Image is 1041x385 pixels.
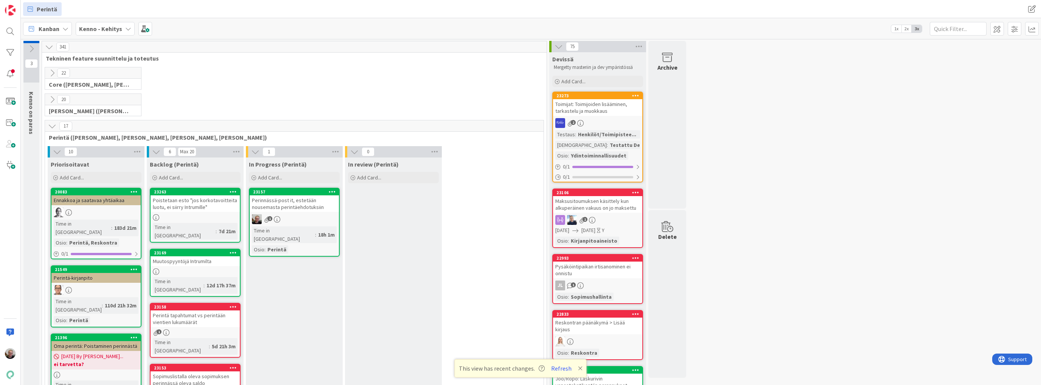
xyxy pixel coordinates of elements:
span: 0 / 1 [61,250,68,258]
span: 1 [267,216,272,221]
div: 23273 [556,93,642,98]
div: 21396Oma perintä: Poistaminen perinnästä [51,334,141,351]
div: 21396 [51,334,141,341]
span: 2 [571,120,576,125]
span: : [575,130,576,139]
div: Time in [GEOGRAPHIC_DATA] [252,226,315,243]
div: Time in [GEOGRAPHIC_DATA] [153,338,209,355]
a: 22993Pysäköintipaikan irtisanominen ei onnistuJLOsio:Sopimushallinta [552,254,643,304]
a: 20083Ennakkoa ja saatavaa yhtäaikaaPHTime in [GEOGRAPHIC_DATA]:183d 21mOsio:Perintä, Reskontra0/1 [51,188,141,259]
div: 7d 21m [217,227,238,235]
span: Add Card... [258,174,282,181]
a: 23169Muutospyyntöjä IntrumiltaTime in [GEOGRAPHIC_DATA]:12d 17h 37m [150,249,241,297]
div: Perintä, Reskontra [67,238,119,247]
div: Sopimushallinta [569,293,614,301]
span: Add Card... [561,78,586,85]
span: Backlog (Perintä) [150,161,199,168]
div: 183d 21m [112,224,138,232]
span: 6 [163,147,176,156]
span: 20 [57,95,70,104]
a: 23263Poistetaan esto "jos korkotavoitteita luotu, ei siirry Intrumille"Time in [GEOGRAPHIC_DATA]:... [150,188,241,243]
a: 23158Perintä tapahtumat vs perintään vientien lukumäärätTime in [GEOGRAPHIC_DATA]:5d 21h 3m [150,303,241,358]
span: Perintä (Jaakko, PetriH, MikkoV, Pasi) [49,134,534,141]
span: : [66,238,67,247]
div: PH [51,207,141,217]
div: Pysäköintipaikan irtisanominen ei onnistu [553,262,642,278]
div: Max 20 [180,150,194,154]
div: 21549 [51,266,141,273]
div: 21549 [55,267,141,272]
b: Kenno - Kehitys [79,25,122,33]
div: Toimijat: Toimijoiden lisääminen, tarkastelu ja muokkaus [553,99,642,116]
div: Ennakkoa ja saatavaa yhtäaikaa [51,195,141,205]
span: [DATE] [581,226,595,234]
div: 22833 [553,311,642,318]
div: Time in [GEOGRAPHIC_DATA] [153,277,204,294]
span: Perintä [37,5,57,14]
img: PK [54,285,64,295]
span: Core (Pasi, Jussi, JaakkoHä, Jyri, Leo, MikkoK, Väinö, MattiH) [49,81,132,88]
span: In review (Perintä) [348,161,399,168]
span: Kenno on paras [28,92,35,134]
div: Perintä tapahtumat vs perintään vientien lukumäärät [151,310,240,327]
a: 23273Toimijat: Toimijoiden lisääminen, tarkastelu ja muokkausRSTestaus:Henkilöt/Toimipistee...[DE... [552,92,643,182]
span: Kanban [39,24,59,33]
img: avatar [5,369,16,380]
span: 1 [263,147,275,156]
a: 23157Perinnässä-post it, estetään nousemasta perintäehdotuksiinJHTime in [GEOGRAPHIC_DATA]:18h 1m... [249,188,340,257]
div: SL [553,337,642,346]
span: [DATE] By [PERSON_NAME]... [61,352,123,360]
div: JL [553,281,642,290]
img: JH [5,348,16,359]
div: Ydintoiminnallisuudet [569,151,628,160]
div: 23169 [154,250,240,256]
b: ei tarvetta? [54,360,138,368]
div: 110d 21h 32m [103,301,138,310]
div: 0/1 [553,172,642,182]
span: : [216,227,217,235]
span: 10 [64,147,77,156]
span: [DATE] [555,226,569,234]
span: 2x [901,25,912,33]
div: 5d 21h 3m [210,342,238,351]
div: 0/1 [553,162,642,171]
span: In Progress (Perintä) [249,161,307,168]
div: Time in [GEOGRAPHIC_DATA] [54,220,111,236]
span: Halti (Sebastian, VilleH, Riikka, Antti, MikkoV, PetriH, PetriM) [49,107,132,115]
span: 22 [57,69,70,78]
div: 23157Perinnässä-post it, estetään nousemasta perintäehdotuksiin [250,189,339,212]
div: JH [250,214,339,224]
span: : [315,231,316,239]
input: Quick Filter... [930,22,987,36]
span: 75 [566,42,579,51]
div: 23263 [154,189,240,195]
div: 12d 17h 37m [205,281,238,290]
div: 20083 [55,189,141,195]
a: 21549Perintä-kirjanpitoPKTime in [GEOGRAPHIC_DATA]:110d 21h 32mOsio:Perintä [51,265,141,327]
div: 23266 [556,368,642,373]
span: 0 / 1 [563,163,570,171]
div: 22993Pysäköintipaikan irtisanominen ei onnistu [553,255,642,278]
div: 23106 [553,189,642,196]
div: Osio [555,293,568,301]
div: 23158Perintä tapahtumat vs perintään vientien lukumäärät [151,304,240,327]
div: Muutospyyntöjä Intrumilta [151,256,240,266]
div: Reskontra [569,349,599,357]
div: [DEMOGRAPHIC_DATA] [555,141,607,149]
div: Perintä [67,316,90,324]
div: Osio [555,151,568,160]
div: Perintä-kirjanpito [51,273,141,283]
div: Reskontran päänäkymä > Lisää kirjaus [553,318,642,334]
div: 20083Ennakkoa ja saatavaa yhtäaikaa [51,189,141,205]
div: 22993 [553,255,642,262]
span: This view has recent changes. [459,364,545,373]
span: : [102,301,103,310]
div: 22833Reskontran päänäkymä > Lisää kirjaus [553,311,642,334]
span: : [568,151,569,160]
div: Oma perintä: Poistaminen perinnästä [51,341,141,351]
span: : [209,342,210,351]
div: 0/1 [51,249,141,259]
span: 1 [571,282,576,287]
div: Delete [658,232,677,241]
div: 23106Maksusitoumuksen käsittely kun alkuperäinen vakuus on jo maksettu [553,189,642,213]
